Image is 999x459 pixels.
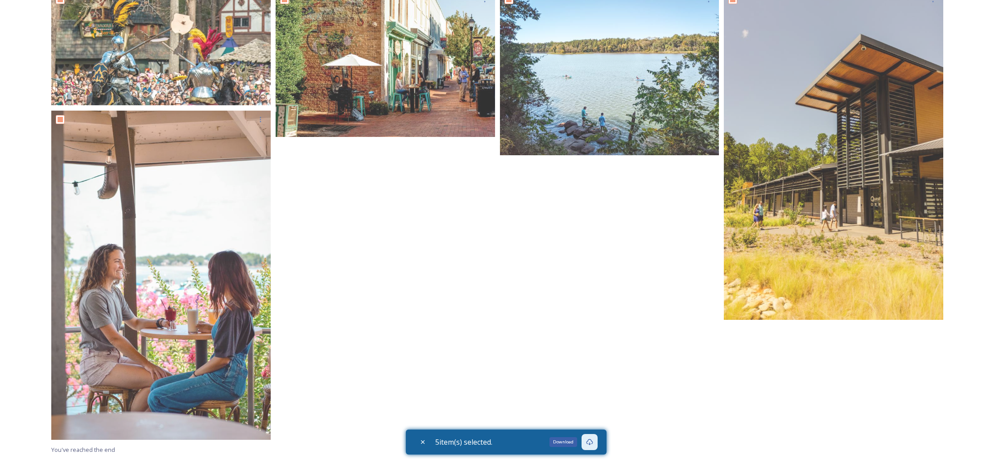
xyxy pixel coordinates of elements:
[435,437,492,447] span: 5 item(s) selected.
[51,446,115,454] span: You've reached the end
[549,437,577,447] div: Download
[51,111,271,440] img: Hello Sailor (2).jpg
